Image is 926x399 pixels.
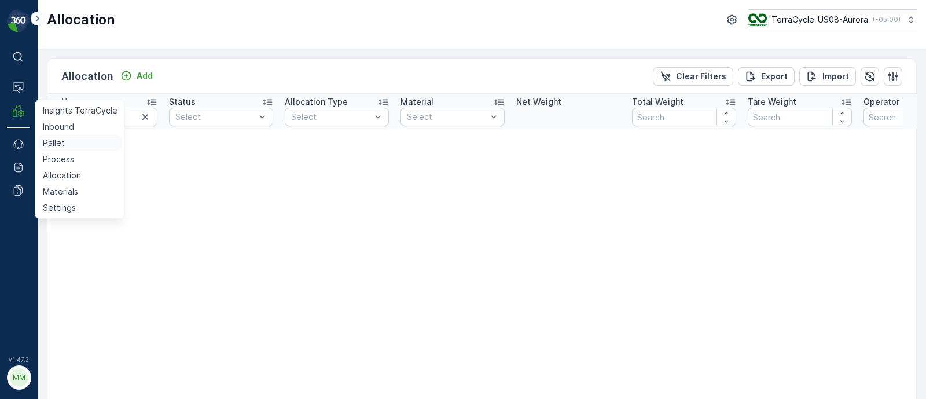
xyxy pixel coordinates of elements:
input: Search [632,108,736,126]
img: image_ci7OI47.png [748,13,767,26]
p: Net Weight [516,96,561,108]
p: Tare Weight [748,96,796,108]
div: MM [10,368,28,387]
p: Status [169,96,196,108]
p: Select [407,111,487,123]
p: Add [137,70,153,82]
button: Clear Filters [653,67,733,86]
p: ( -05:00 ) [873,15,901,24]
p: Name [61,96,84,108]
img: logo [7,9,30,32]
button: Export [738,67,795,86]
button: Import [799,67,856,86]
p: ⌘B [27,52,38,61]
p: TerraCycle-US08-Aurora [771,14,868,25]
p: Export [761,71,788,82]
p: Total Weight [632,96,684,108]
p: Material [400,96,433,108]
input: Search [748,108,852,126]
button: MM [7,365,30,390]
p: Allocation Type [285,96,348,108]
p: Allocation [47,10,115,29]
span: v 1.47.3 [7,356,30,363]
p: Operator [863,96,899,108]
p: MRF.US08 [36,372,77,383]
button: TerraCycle-US08-Aurora(-05:00) [748,9,917,30]
p: Select [291,111,371,123]
p: Clear Filters [676,71,726,82]
button: Add [116,69,157,83]
p: Allocation [61,68,113,85]
p: Select [175,111,255,123]
p: Import [822,71,849,82]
